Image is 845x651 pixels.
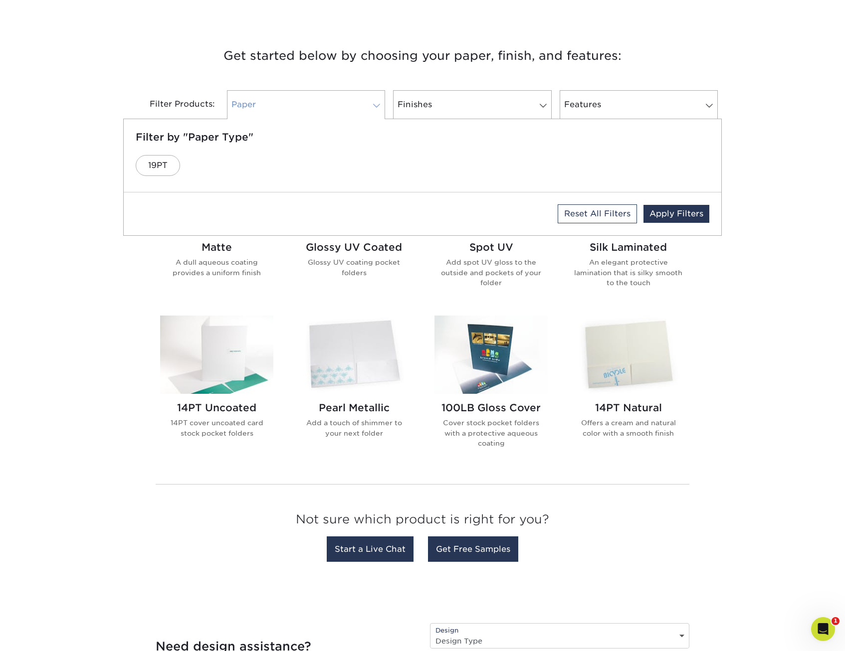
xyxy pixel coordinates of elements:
[297,316,411,394] img: Pearl Metallic Presentation Folders
[434,316,548,394] img: 100LB Gloss Cover Presentation Folders
[434,241,548,253] h2: Spot UV
[572,402,685,414] h2: 14PT Natural
[297,402,411,414] h2: Pearl Metallic
[123,90,223,119] div: Filter Products:
[572,257,685,288] p: An elegant protective lamination that is silky smooth to the touch
[327,536,414,562] a: Start a Live Chat
[156,504,689,539] h3: Not sure which product is right for you?
[160,418,273,438] p: 14PT cover uncoated card stock pocket folders
[434,402,548,414] h2: 100LB Gloss Cover
[558,204,637,223] a: Reset All Filters
[643,205,709,223] a: Apply Filters
[297,316,411,464] a: Pearl Metallic Presentation Folders Pearl Metallic Add a touch of shimmer to your next folder
[160,241,273,253] h2: Matte
[434,316,548,464] a: 100LB Gloss Cover Presentation Folders 100LB Gloss Cover Cover stock pocket folders with a protec...
[160,316,273,464] a: 14PT Uncoated Presentation Folders 14PT Uncoated 14PT cover uncoated card stock pocket folders
[297,257,411,278] p: Glossy UV coating pocket folders
[393,90,551,119] a: Finishes
[572,418,685,438] p: Offers a cream and natural color with a smooth finish
[160,257,273,278] p: A dull aqueous coating provides a uniform finish
[160,402,273,414] h2: 14PT Uncoated
[136,131,709,143] h5: Filter by "Paper Type"
[572,316,685,464] a: 14PT Natural Presentation Folders 14PT Natural Offers a cream and natural color with a smooth finish
[572,316,685,394] img: 14PT Natural Presentation Folders
[297,418,411,438] p: Add a touch of shimmer to your next folder
[434,257,548,288] p: Add spot UV gloss to the outside and pockets of your folder
[160,316,273,394] img: 14PT Uncoated Presentation Folders
[136,155,180,176] a: 19PT
[297,241,411,253] h2: Glossy UV Coated
[832,617,840,625] span: 1
[572,241,685,253] h2: Silk Laminated
[560,90,718,119] a: Features
[434,418,548,448] p: Cover stock pocket folders with a protective aqueous coating
[131,33,714,78] h3: Get started below by choosing your paper, finish, and features:
[227,90,385,119] a: Paper
[811,617,835,641] iframe: Intercom live chat
[428,536,518,562] a: Get Free Samples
